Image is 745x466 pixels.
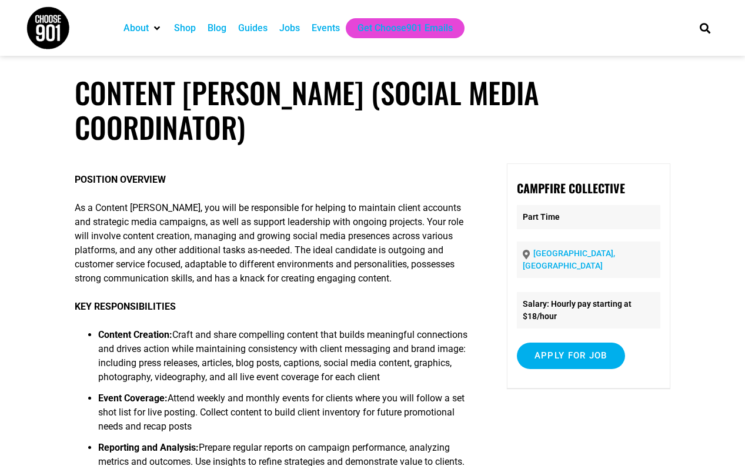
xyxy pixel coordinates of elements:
a: Guides [238,21,268,35]
li: Salary: Hourly pay starting at $18/hour [517,292,660,328]
a: [GEOGRAPHIC_DATA], [GEOGRAPHIC_DATA] [523,249,615,270]
li: Attend weekly and monthly events for clients where you will follow a set shot list for live posti... [98,391,477,441]
strong: Reporting and Analysis: [98,442,199,453]
a: About [123,21,149,35]
a: Get Choose901 Emails [358,21,453,35]
a: Shop [174,21,196,35]
nav: Main nav [118,18,680,38]
div: Search [695,18,714,38]
p: As a Content [PERSON_NAME], you will be responsible for helping to maintain client accounts and s... [75,201,477,286]
h1: Content [PERSON_NAME] (Social Media Coordinator) [75,75,671,145]
li: Craft and share compelling content that builds meaningful connections and drives action while mai... [98,328,477,391]
strong: POSITION OVERVIEW [75,174,166,185]
strong: Campfire Collective [517,179,625,197]
a: Blog [208,21,226,35]
p: Part Time [517,205,660,229]
a: Jobs [279,21,300,35]
strong: Event Coverage: [98,393,168,404]
strong: KEY RESPONSIBILITIES [75,301,176,312]
input: Apply for job [517,343,625,369]
strong: Content Creation: [98,329,172,340]
div: About [118,18,168,38]
a: Events [312,21,340,35]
